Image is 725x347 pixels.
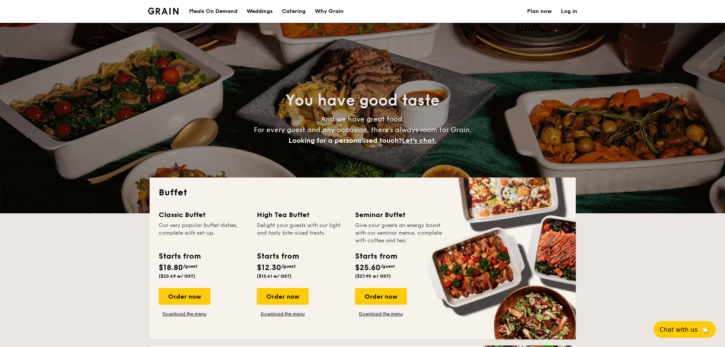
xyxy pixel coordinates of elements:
[257,311,309,317] a: Download the menu
[653,321,716,338] button: Chat with us🦙
[159,288,210,305] div: Order now
[159,209,248,220] div: Classic Buffet
[257,209,346,220] div: High Tea Buffet
[381,264,395,269] span: /guest
[285,91,440,110] span: You have good taste
[355,273,391,279] span: ($27.90 w/ GST)
[183,264,198,269] span: /guest
[257,251,298,262] div: Starts from
[159,251,200,262] div: Starts from
[281,264,296,269] span: /guest
[159,222,248,245] div: Our very popular buffet dishes, complete with set-up.
[402,136,437,145] span: Let's chat.
[257,273,292,279] span: ($13.41 w/ GST)
[355,222,444,245] div: Give your guests an energy boost with our seminar menus, complete with coffee and tea.
[254,115,472,145] span: And we have great food. For every guest and any occasion, there’s always room for Grain.
[701,325,710,334] span: 🦙
[355,263,381,272] span: $25.60
[288,136,402,145] span: Looking for a personalised touch?
[148,8,179,14] a: Logotype
[355,209,444,220] div: Seminar Buffet
[159,263,183,272] span: $18.80
[257,288,309,305] div: Order now
[355,288,407,305] div: Order now
[355,311,407,317] a: Download the menu
[660,326,698,333] span: Chat with us
[159,311,210,317] a: Download the menu
[148,8,179,14] img: Grain
[257,263,281,272] span: $12.30
[355,251,397,262] div: Starts from
[257,222,346,245] div: Delight your guests with our light and tasty bite-sized treats.
[159,273,195,279] span: ($20.49 w/ GST)
[159,187,567,199] h2: Buffet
